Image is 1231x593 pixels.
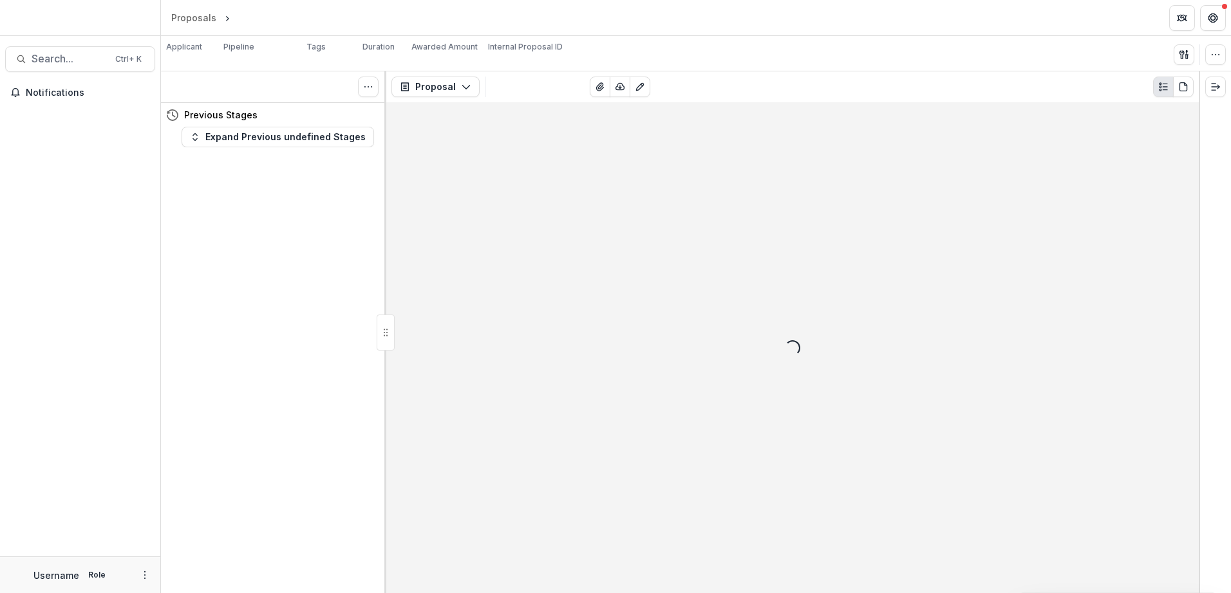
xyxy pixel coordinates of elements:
[84,569,109,581] p: Role
[1153,77,1174,97] button: Plaintext view
[590,77,610,97] button: View Attached Files
[26,87,150,98] span: Notifications
[391,77,480,97] button: Proposal
[113,52,144,66] div: Ctrl + K
[166,8,288,27] nav: breadcrumb
[184,108,258,122] h4: Previous Stages
[1200,5,1226,31] button: Get Help
[33,569,79,582] p: Username
[306,41,326,53] p: Tags
[358,77,379,97] button: Toggle View Cancelled Tasks
[362,41,395,53] p: Duration
[166,8,221,27] a: Proposals
[1205,77,1226,97] button: Expand right
[166,41,202,53] p: Applicant
[5,46,155,72] button: Search...
[630,77,650,97] button: Edit as form
[411,41,478,53] p: Awarded Amount
[32,53,108,65] span: Search...
[1173,77,1194,97] button: PDF view
[137,567,153,583] button: More
[1169,5,1195,31] button: Partners
[182,127,374,147] button: Expand Previous undefined Stages
[171,11,216,24] div: Proposals
[223,41,254,53] p: Pipeline
[5,82,155,103] button: Notifications
[488,41,563,53] p: Internal Proposal ID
